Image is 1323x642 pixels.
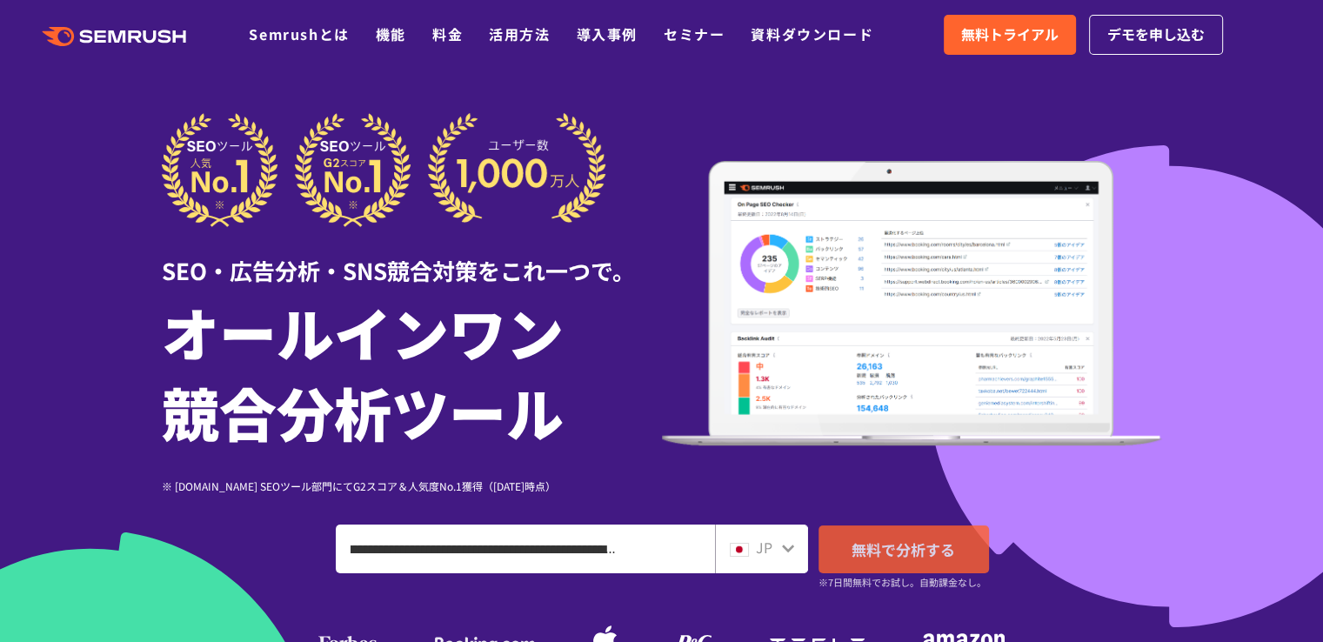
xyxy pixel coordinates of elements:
[489,23,550,44] a: 活用方法
[376,23,406,44] a: 機能
[1107,23,1205,46] span: デモを申し込む
[162,291,662,451] h1: オールインワン 競合分析ツール
[944,15,1076,55] a: 無料トライアル
[249,23,349,44] a: Semrushとは
[1089,15,1223,55] a: デモを申し込む
[337,525,714,572] input: ドメイン、キーワードまたはURLを入力してください
[961,23,1059,46] span: 無料トライアル
[432,23,463,44] a: 料金
[819,574,986,591] small: ※7日間無料でお試し。自動課金なし。
[162,227,662,287] div: SEO・広告分析・SNS競合対策をこれ一つで。
[819,525,989,573] a: 無料で分析する
[751,23,873,44] a: 資料ダウンロード
[577,23,638,44] a: 導入事例
[756,537,772,558] span: JP
[852,538,955,560] span: 無料で分析する
[664,23,725,44] a: セミナー
[162,478,662,494] div: ※ [DOMAIN_NAME] SEOツール部門にてG2スコア＆人気度No.1獲得（[DATE]時点）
